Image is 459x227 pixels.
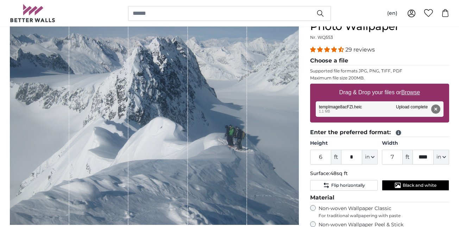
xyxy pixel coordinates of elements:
p: Surface: [310,170,449,177]
span: ft [403,150,413,165]
button: (en) [382,7,403,20]
span: 48sq ft [330,170,348,177]
span: 4.34 stars [310,46,345,53]
button: Flip horizontally [310,180,377,191]
span: ft [331,150,341,165]
button: Black and white [382,180,449,191]
legend: Choose a file [310,56,449,65]
u: Browse [401,89,420,95]
button: in [362,150,378,165]
img: Betterwalls [10,4,56,22]
legend: Material [310,193,449,202]
span: 29 reviews [345,46,375,53]
label: Height [310,140,377,147]
legend: Enter the preferred format: [310,128,449,137]
span: Black and white [403,183,436,188]
span: in [436,154,441,161]
label: Width [382,140,449,147]
span: in [365,154,370,161]
p: Maximum file size 200MB. [310,75,449,81]
span: Flip horizontally [331,183,365,188]
span: Nr. WQ553 [310,35,333,40]
p: Supported file formats JPG, PNG, TIFF, PDF [310,68,449,74]
span: For traditional wallpapering with paste [319,213,449,219]
button: in [434,150,449,165]
label: Non-woven Wallpaper Classic [319,205,449,219]
label: Drag & Drop your files or [337,85,423,100]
